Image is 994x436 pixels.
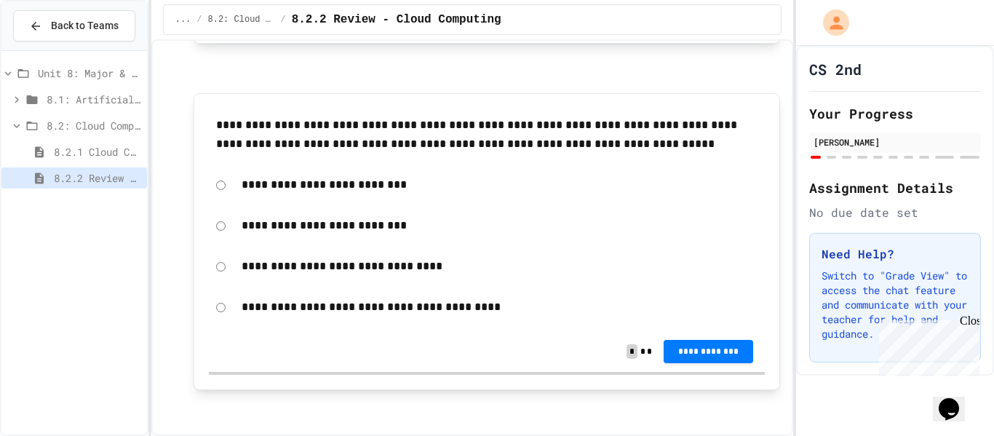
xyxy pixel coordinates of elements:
span: / [280,14,285,25]
span: 8.1: Artificial Intelligence Basics [47,92,141,107]
iframe: chat widget [933,378,979,421]
span: Unit 8: Major & Emerging Technologies [38,66,141,81]
button: Back to Teams [13,10,135,41]
span: 8.2: Cloud Computing [208,14,275,25]
div: My Account [808,6,853,39]
div: No due date set [809,204,981,221]
span: Back to Teams [51,18,119,33]
span: 8.2.2 Review - Cloud Computing [54,170,141,186]
h2: Your Progress [809,103,981,124]
p: Switch to "Grade View" to access the chat feature and communicate with your teacher for help and ... [822,269,969,341]
span: / [196,14,202,25]
div: [PERSON_NAME] [814,135,977,148]
h3: Need Help? [822,245,969,263]
span: ... [175,14,191,25]
iframe: chat widget [873,314,979,376]
span: 8.2.1 Cloud Computing: Transforming the Digital World [54,144,141,159]
div: Chat with us now!Close [6,6,100,92]
h1: CS 2nd [809,59,862,79]
span: 8.2: Cloud Computing [47,118,141,133]
span: 8.2.2 Review - Cloud Computing [292,11,501,28]
h2: Assignment Details [809,178,981,198]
